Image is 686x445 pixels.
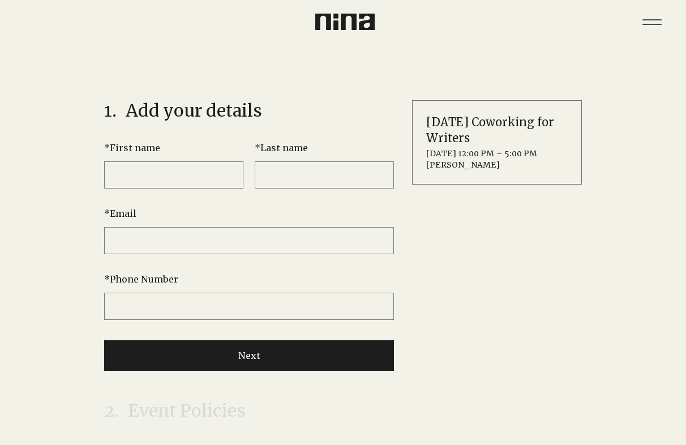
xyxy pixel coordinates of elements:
span: [PERSON_NAME] [426,160,568,171]
button: Next [104,340,394,371]
span: [DATE] 12:00 PM – 5:00 PM [426,148,568,160]
label: Phone Number [104,272,394,286]
button: Menu [634,5,669,39]
label: First name [104,141,243,155]
h1: Event Policies [104,400,246,421]
h2: [DATE] Coworking for Writers [426,114,568,146]
label: Last name [255,141,394,155]
img: Nina Logo CMYK_Charcoal.png [315,14,375,30]
label: Email [104,207,394,220]
h1: Add your details [104,100,262,121]
span: 2. [104,400,119,421]
nav: Site [634,5,669,39]
span: 1. [104,100,117,121]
